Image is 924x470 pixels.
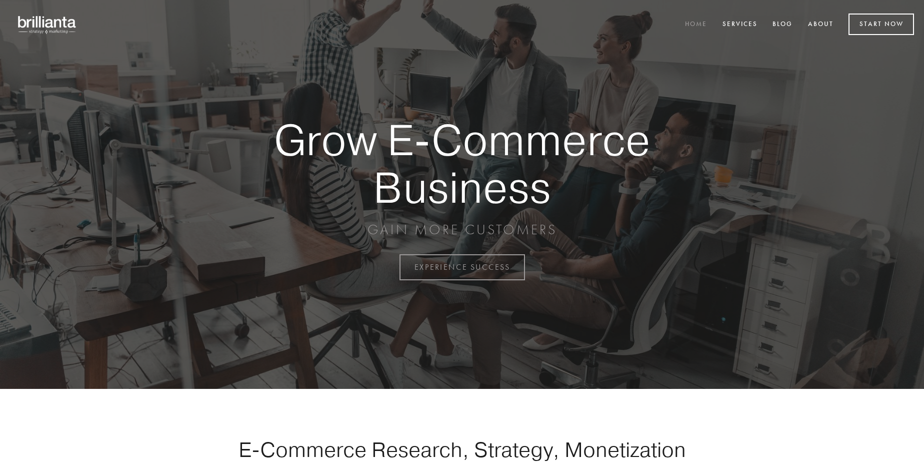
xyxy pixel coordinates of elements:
p: GAIN MORE CUSTOMERS [239,221,685,239]
a: Blog [766,17,799,33]
img: brillianta - research, strategy, marketing [10,10,85,39]
strong: Grow E-Commerce Business [239,116,685,211]
a: About [801,17,840,33]
a: Start Now [848,14,914,35]
h1: E-Commerce Research, Strategy, Monetization [207,437,717,462]
a: EXPERIENCE SUCCESS [399,254,525,280]
a: Services [716,17,764,33]
a: Home [678,17,713,33]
